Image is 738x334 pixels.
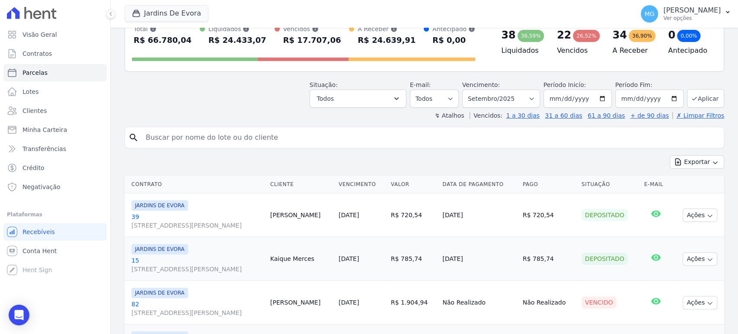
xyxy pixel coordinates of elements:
[131,221,263,230] span: [STREET_ADDRESS][PERSON_NAME]
[439,176,519,193] th: Data de Pagamento
[581,253,628,265] div: Depositado
[283,25,341,33] div: Vencidos
[358,33,415,47] div: R$ 24.639,91
[131,256,263,273] a: 15[STREET_ADDRESS][PERSON_NAME]
[22,68,48,77] span: Parcelas
[501,28,515,42] div: 38
[641,176,671,193] th: E-mail
[663,15,721,22] p: Ver opções
[317,93,334,104] span: Todos
[22,125,67,134] span: Minha Carteira
[557,45,599,56] h4: Vencidos
[22,30,57,39] span: Visão Geral
[208,25,266,33] div: Liquidados
[588,112,625,119] a: 61 a 90 dias
[22,247,57,255] span: Conta Hent
[125,5,208,22] button: Jardins De Evora
[410,81,431,88] label: E-mail:
[7,209,103,220] div: Plataformas
[131,212,263,230] a: 39[STREET_ADDRESS][PERSON_NAME]
[22,164,45,172] span: Crédito
[687,89,724,108] button: Aplicar
[677,30,700,42] div: 0,00%
[506,112,540,119] a: 1 a 30 dias
[557,28,571,42] div: 22
[462,81,500,88] label: Vencimento:
[3,178,107,196] a: Negativação
[3,26,107,43] a: Visão Geral
[335,176,387,193] th: Vencimento
[134,33,192,47] div: R$ 66.780,04
[22,49,52,58] span: Contratos
[470,112,502,119] label: Vencidos:
[339,212,359,218] a: [DATE]
[22,183,61,191] span: Negativação
[267,193,335,237] td: [PERSON_NAME]
[3,223,107,241] a: Recebíveis
[131,265,263,273] span: [STREET_ADDRESS][PERSON_NAME]
[267,176,335,193] th: Cliente
[434,112,464,119] label: ↯ Atalhos
[683,252,717,266] button: Ações
[439,237,519,281] td: [DATE]
[131,300,263,317] a: 82[STREET_ADDRESS][PERSON_NAME]
[358,25,415,33] div: A Receber
[518,30,544,42] div: 36,59%
[128,132,139,143] i: search
[432,25,475,33] div: Antecipado
[645,11,655,17] span: MG
[22,106,47,115] span: Clientes
[3,102,107,119] a: Clientes
[131,200,188,211] span: JARDINS DE EVORA
[670,155,724,169] button: Exportar
[387,281,439,324] td: R$ 1.904,94
[3,242,107,260] a: Conta Hent
[125,176,267,193] th: Contrato
[9,305,29,325] div: Open Intercom Messenger
[339,255,359,262] a: [DATE]
[22,145,66,153] span: Transferências
[3,64,107,81] a: Parcelas
[3,121,107,138] a: Minha Carteira
[208,33,266,47] div: R$ 24.433,07
[573,30,600,42] div: 26,52%
[634,2,738,26] button: MG [PERSON_NAME] Ver opções
[131,308,263,317] span: [STREET_ADDRESS][PERSON_NAME]
[519,281,578,324] td: Não Realizado
[387,176,439,193] th: Valor
[615,80,684,90] label: Período Fim:
[22,228,55,236] span: Recebíveis
[339,299,359,306] a: [DATE]
[3,140,107,157] a: Transferências
[581,209,628,221] div: Depositado
[683,209,717,222] button: Ações
[519,176,578,193] th: Pago
[668,45,710,56] h4: Antecipado
[439,281,519,324] td: Não Realizado
[519,237,578,281] td: R$ 785,74
[629,30,655,42] div: 36,90%
[663,6,721,15] p: [PERSON_NAME]
[267,281,335,324] td: [PERSON_NAME]
[578,176,641,193] th: Situação
[581,296,617,308] div: Vencido
[501,45,543,56] h4: Liquidados
[668,28,675,42] div: 0
[267,237,335,281] td: Kaique Merces
[519,193,578,237] td: R$ 720,54
[613,45,655,56] h4: A Receber
[141,129,720,146] input: Buscar por nome do lote ou do cliente
[131,244,188,254] span: JARDINS DE EVORA
[310,90,406,108] button: Todos
[545,112,582,119] a: 31 a 60 dias
[387,193,439,237] td: R$ 720,54
[3,45,107,62] a: Contratos
[134,25,192,33] div: Total
[439,193,519,237] td: [DATE]
[310,81,338,88] label: Situação:
[432,33,475,47] div: R$ 0,00
[3,159,107,177] a: Crédito
[387,237,439,281] td: R$ 785,74
[672,112,724,119] a: ✗ Limpar Filtros
[683,296,717,309] button: Ações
